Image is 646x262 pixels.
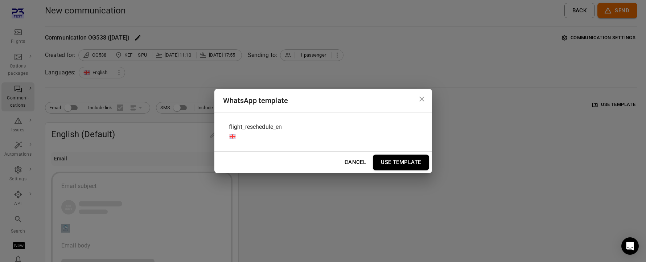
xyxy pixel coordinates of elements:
[214,89,432,112] h2: WhatsApp template
[229,123,282,131] span: flight_reschedule_en
[223,118,423,146] div: flight_reschedule_en
[341,155,370,170] button: Cancel
[415,92,429,106] button: Close dialog
[621,237,639,255] div: Open Intercom Messenger
[373,155,429,170] button: Use Template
